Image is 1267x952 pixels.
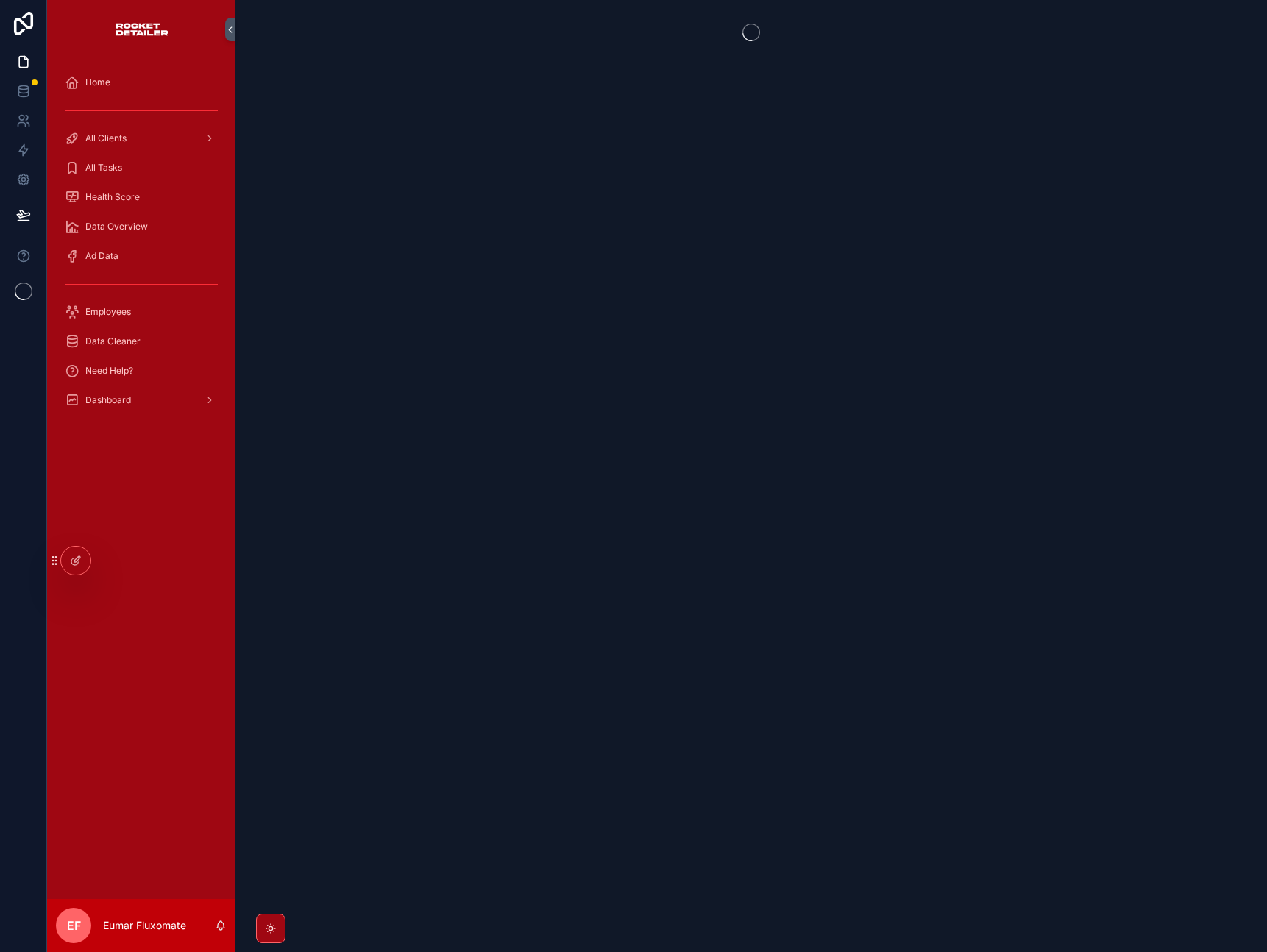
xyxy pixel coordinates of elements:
[56,154,227,181] a: All Tasks
[85,394,131,406] span: Dashboard
[56,184,227,210] a: Health Score
[114,18,169,41] img: App logo
[85,306,131,318] span: Employees
[85,335,141,347] span: Data Cleaner
[67,917,81,934] span: EF
[56,213,227,240] a: Data Overview
[56,387,227,413] a: Dashboard
[85,191,140,203] span: Health Score
[56,69,227,96] a: Home
[103,918,186,933] p: Eumar Fluxomate
[85,221,148,232] span: Data Overview
[85,365,133,377] span: Need Help?
[56,299,227,325] a: Employees
[56,243,227,269] a: Ad Data
[85,250,118,262] span: Ad Data
[56,125,227,152] a: All Clients
[56,358,227,384] a: Need Help?
[56,328,227,355] a: Data Cleaner
[85,132,127,144] span: All Clients
[85,162,122,174] span: All Tasks
[85,77,110,88] span: Home
[47,59,235,433] div: scrollable content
